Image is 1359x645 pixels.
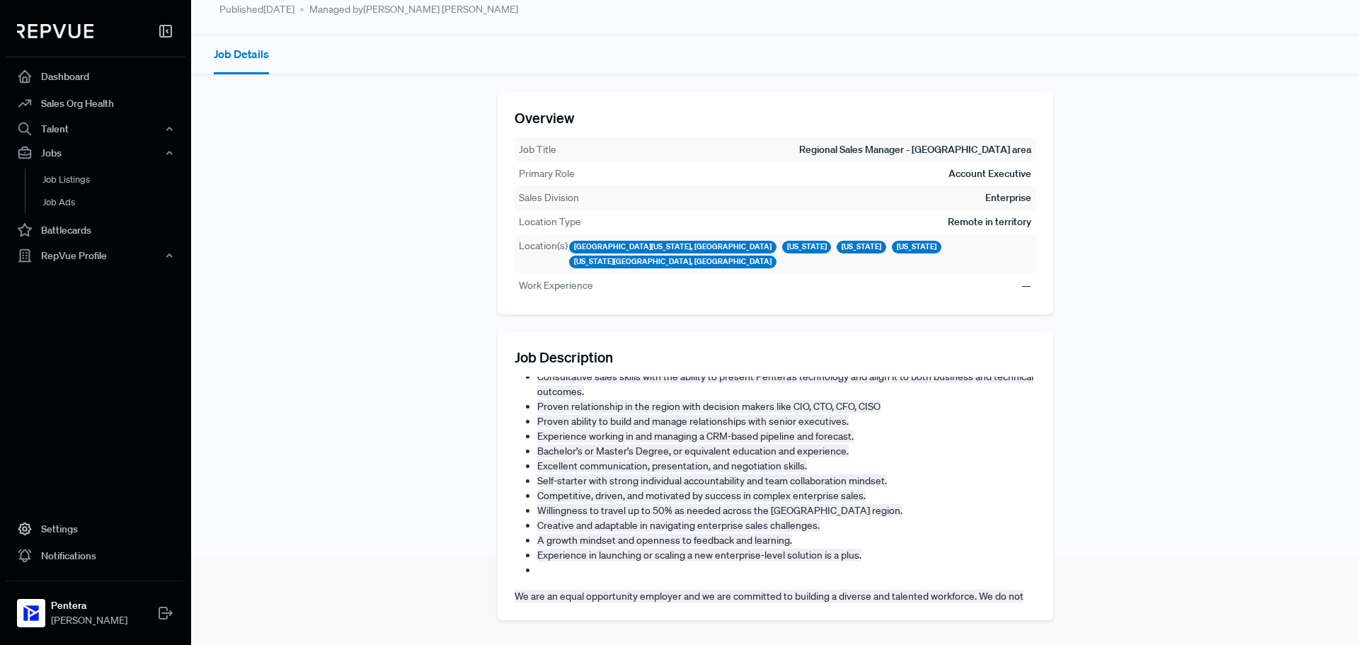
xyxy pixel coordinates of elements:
div: [GEOGRAPHIC_DATA][US_STATE], [GEOGRAPHIC_DATA] [569,241,776,253]
a: Battlecards [6,217,185,244]
img: Pentera [20,602,42,624]
th: Location(s) [518,238,568,269]
h5: Job Description [515,348,1036,365]
a: PenteraPentera[PERSON_NAME] [6,581,185,634]
div: [US_STATE][GEOGRAPHIC_DATA], [GEOGRAPHIC_DATA] [569,256,776,268]
span: Excellent communication, presentation, and negotiation skills. [537,460,807,472]
span: [PERSON_NAME] [51,613,127,628]
span: A growth mindset and openness to feedback and learning. [537,534,792,547]
a: Dashboard [6,63,185,90]
div: [US_STATE] [837,241,886,253]
button: Jobs [6,141,185,165]
td: Account Executive [948,166,1032,182]
td: Remote in territory [947,214,1032,230]
td: Regional Sales Manager - [GEOGRAPHIC_DATA] area [798,142,1032,158]
span: Experience in launching or scaling a new enterprise-level solution is a plus. [537,549,861,561]
th: Job Title [518,142,557,158]
h5: Overview [515,109,1036,126]
span: Willingness to travel up to 50% as needed across the [GEOGRAPHIC_DATA] region. [537,504,902,517]
a: Sales Org Health [6,90,185,117]
span: Proven ability to build and manage relationships with senior executives. [537,415,849,428]
td: — [1021,278,1032,294]
th: Work Experience [518,278,594,294]
button: RepVue Profile [6,244,185,268]
span: Bachelor’s or Master’s Degree, or equivalent education and experience. [537,445,849,457]
span: Creative and adaptable in navigating enterprise sales challenges. [537,519,820,532]
span: Self-starter with strong individual accountability and team collaboration mindset. [537,474,887,487]
button: Job Details [214,35,269,74]
th: Sales Division [518,190,580,206]
span: Proven relationship in the region with decision makers like CIO, CTO, CFO, CISO [537,400,881,413]
span: Experience working in and managing a CRM-based pipeline and forecast. [537,430,854,443]
a: Job Listings [25,169,205,191]
div: [US_STATE] [782,241,832,253]
button: Talent [6,117,185,141]
a: Job Ads [25,191,205,214]
a: Notifications [6,542,185,569]
a: Settings [6,515,185,542]
th: Location Type [518,214,582,230]
img: RepVue [17,24,93,38]
td: Enterprise [985,190,1032,206]
span: Managed by [PERSON_NAME] [PERSON_NAME] [300,2,518,17]
strong: Pentera [51,598,127,613]
div: [US_STATE] [892,241,941,253]
span: Competitive, driven, and motivated by success in complex enterprise sales. [537,489,866,502]
p: Published [DATE] [219,2,294,17]
th: Primary Role [518,166,575,182]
